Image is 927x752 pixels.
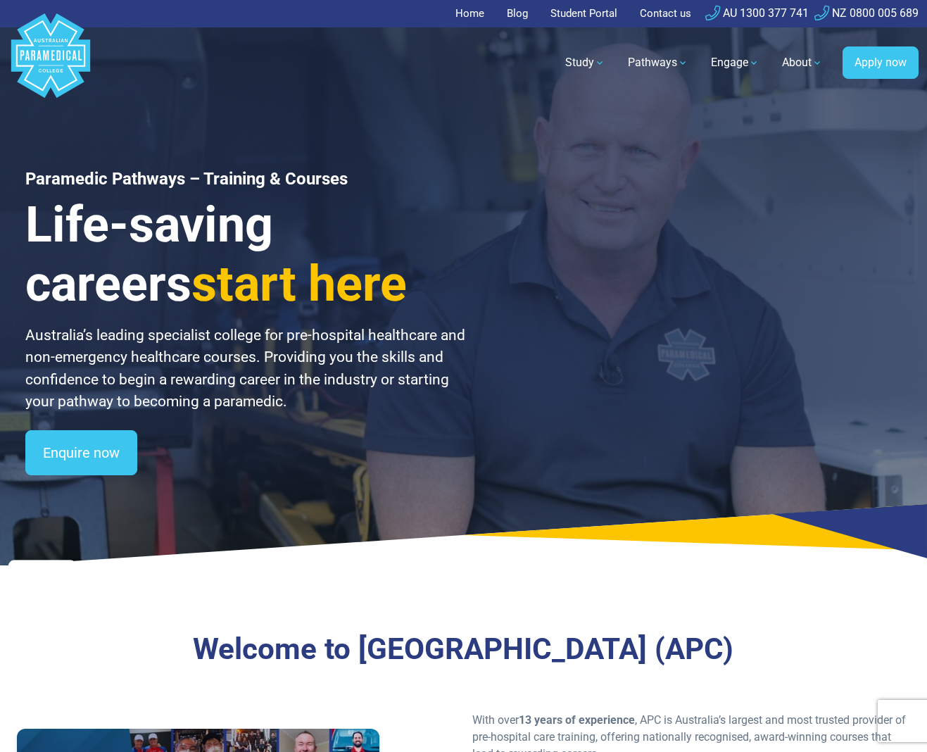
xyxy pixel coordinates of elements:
[705,6,809,20] a: AU 1300 377 741
[702,43,768,82] a: Engage
[25,195,481,313] h3: Life-saving careers
[25,169,481,189] h1: Paramedic Pathways – Training & Courses
[557,43,614,82] a: Study
[519,713,635,727] strong: 13 years of experience
[191,255,407,313] span: start here
[25,430,137,475] a: Enquire now
[8,27,93,99] a: Australian Paramedical College
[619,43,697,82] a: Pathways
[814,6,919,20] a: NZ 0800 005 689
[25,325,481,413] p: Australia’s leading specialist college for pre-hospital healthcare and non-emergency healthcare c...
[84,632,843,668] h3: Welcome to [GEOGRAPHIC_DATA] (APC)
[774,43,831,82] a: About
[843,46,919,79] a: Apply now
